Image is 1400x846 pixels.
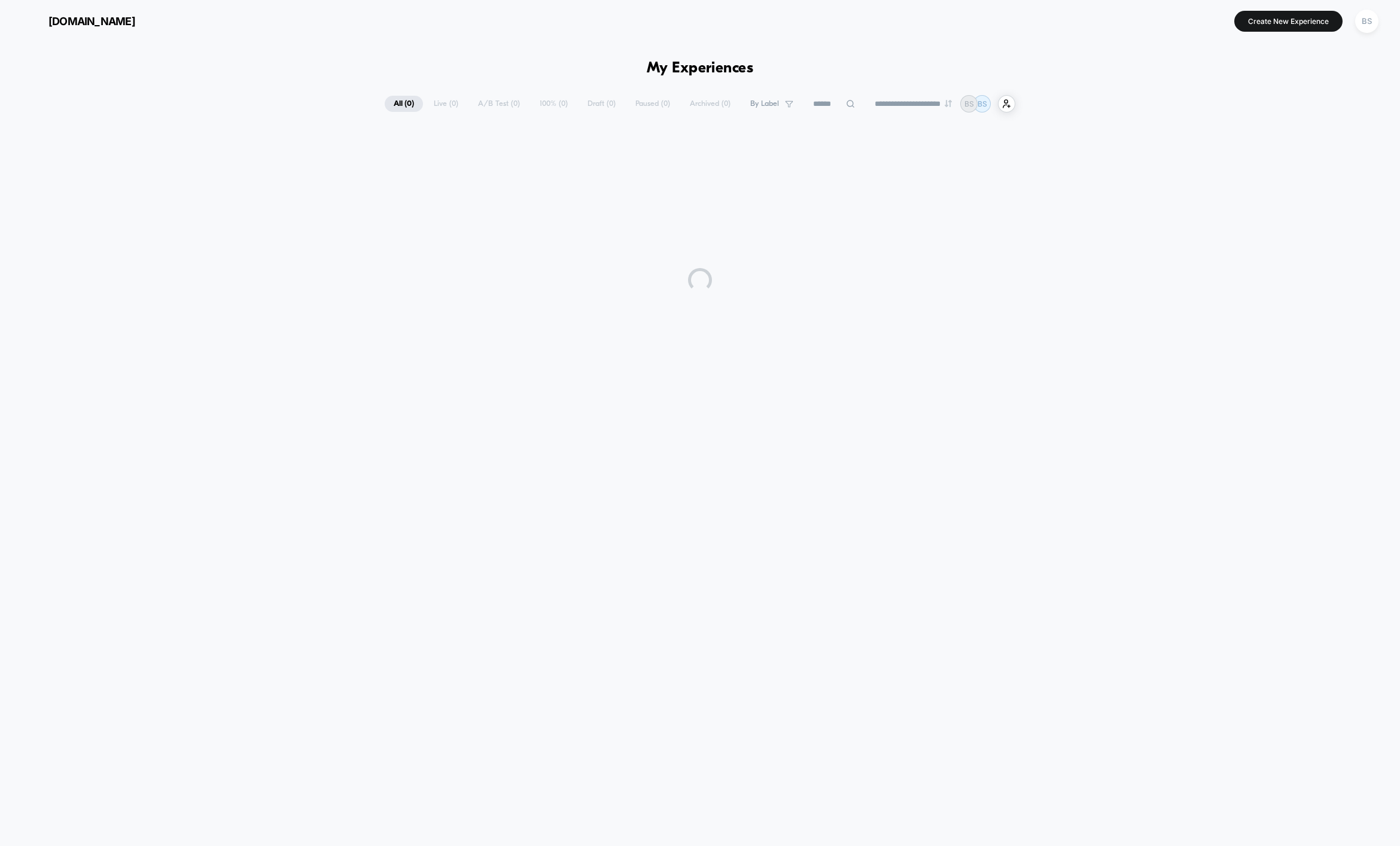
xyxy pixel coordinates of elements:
button: [DOMAIN_NAME] [18,11,139,31]
button: BS [1352,9,1382,34]
h1: My Experiences [647,60,754,77]
img: end [945,100,952,107]
button: Create New Experience [1234,11,1343,32]
span: [DOMAIN_NAME] [48,15,135,28]
span: All ( 0 ) [385,96,423,112]
p: BS [978,99,987,108]
div: BS [1355,10,1378,33]
p: BS [964,99,974,108]
span: By Label [750,99,779,108]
